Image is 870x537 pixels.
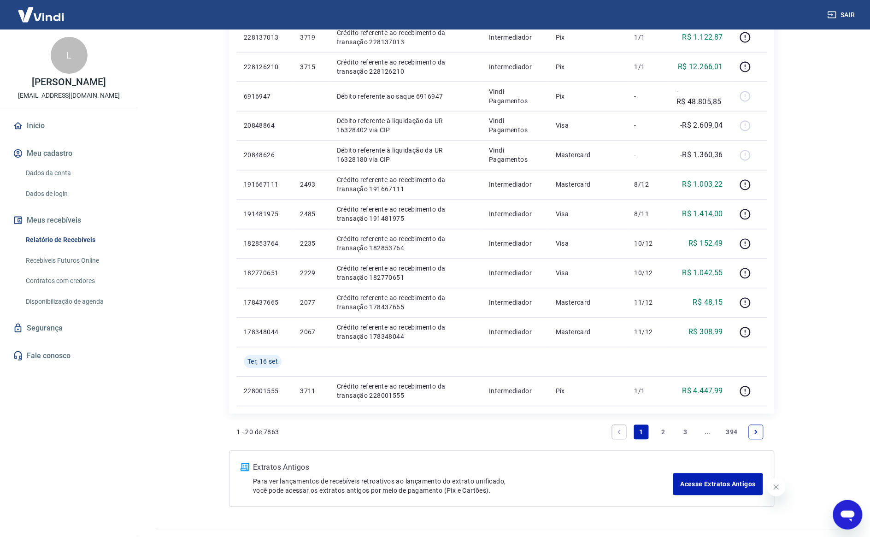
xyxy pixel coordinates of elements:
p: Visa [556,239,620,248]
p: Intermediador [489,210,541,219]
a: Page 2 [656,425,671,440]
p: Pix [556,92,620,101]
p: 20848864 [244,121,285,130]
img: ícone [241,463,249,472]
p: Débito referente ao saque 6916947 [337,92,475,101]
p: 2485 [300,210,322,219]
a: Jump forward [700,425,715,440]
img: Vindi [11,0,71,29]
a: Acesse Extratos Antigos [673,473,763,496]
p: Pix [556,387,620,396]
p: Vindi Pagamentos [489,87,541,106]
p: R$ 308,99 [689,327,723,338]
p: - [635,151,662,160]
a: Previous page [612,425,627,440]
p: 8/12 [635,180,662,189]
p: 2493 [300,180,322,189]
p: -R$ 48.805,85 [676,85,723,107]
p: 1/1 [635,387,662,396]
p: Crédito referente ao recebimento da transação 228137013 [337,28,475,47]
p: Crédito referente ao recebimento da transação 228001555 [337,382,475,401]
p: R$ 4.447,99 [682,386,723,397]
p: Crédito referente ao recebimento da transação 228126210 [337,58,475,76]
p: Intermediador [489,269,541,278]
p: Vindi Pagamentos [489,146,541,165]
iframe: Botão para abrir a janela de mensagens [833,500,863,530]
p: 182853764 [244,239,285,248]
p: Intermediador [489,239,541,248]
p: 10/12 [635,269,662,278]
p: - [635,92,662,101]
p: 3715 [300,62,322,71]
p: Pix [556,62,620,71]
p: 178437665 [244,298,285,307]
p: Extratos Antigos [253,462,673,473]
p: Crédito referente ao recebimento da transação 191481975 [337,205,475,224]
span: Olá! Precisa de ajuda? [6,6,77,14]
p: Pix [556,33,620,42]
a: Dados da conta [22,164,127,183]
p: Mastercard [556,298,620,307]
p: 182770651 [244,269,285,278]
a: Page 394 [723,425,741,440]
a: Disponibilização de agenda [22,292,127,311]
button: Meu cadastro [11,143,127,164]
p: Crédito referente ao recebimento da transação 178437665 [337,294,475,312]
iframe: Fechar mensagem [767,478,786,496]
a: Fale conosco [11,346,127,366]
p: 191667111 [244,180,285,189]
p: Mastercard [556,180,620,189]
span: Ter, 16 set [247,357,278,366]
a: Relatório de Recebíveis [22,230,127,249]
p: 1/1 [635,62,662,71]
a: Segurança [11,318,127,338]
p: Crédito referente ao recebimento da transação 182853764 [337,235,475,253]
p: 3711 [300,387,322,396]
p: [EMAIL_ADDRESS][DOMAIN_NAME] [18,91,120,100]
button: Meus recebíveis [11,210,127,230]
p: -R$ 2.609,04 [680,120,723,131]
a: Page 3 [678,425,693,440]
p: Crédito referente ao recebimento da transação 178348044 [337,323,475,342]
p: 20848626 [244,151,285,160]
p: 228137013 [244,33,285,42]
p: 10/12 [635,239,662,248]
p: Débito referente à liquidação da UR 16328402 via CIP [337,117,475,135]
p: Crédito referente ao recebimento da transação 182770651 [337,264,475,283]
p: R$ 1.003,22 [682,179,723,190]
p: Visa [556,121,620,130]
p: Intermediador [489,62,541,71]
p: 178348044 [244,328,285,337]
p: 1 - 20 de 7863 [236,428,279,437]
p: 228001555 [244,387,285,396]
ul: Pagination [608,421,767,443]
p: Intermediador [489,298,541,307]
p: Intermediador [489,387,541,396]
a: Contratos com credores [22,271,127,290]
p: Intermediador [489,33,541,42]
p: 11/12 [635,298,662,307]
p: Mastercard [556,328,620,337]
p: 2229 [300,269,322,278]
p: -R$ 1.360,36 [680,150,723,161]
p: Visa [556,269,620,278]
p: 3719 [300,33,322,42]
p: 11/12 [635,328,662,337]
p: R$ 1.042,55 [682,268,723,279]
p: 1/1 [635,33,662,42]
p: 8/11 [635,210,662,219]
p: Débito referente à liquidação da UR 16328180 via CIP [337,146,475,165]
p: 2067 [300,328,322,337]
p: Crédito referente ao recebimento da transação 191667111 [337,176,475,194]
p: 191481975 [244,210,285,219]
a: Next page [749,425,764,440]
p: Mastercard [556,151,620,160]
p: 2235 [300,239,322,248]
p: 228126210 [244,62,285,71]
p: Intermediador [489,328,541,337]
p: R$ 152,49 [689,238,723,249]
div: L [51,37,88,74]
p: Vindi Pagamentos [489,117,541,135]
p: [PERSON_NAME] [32,77,106,87]
a: Dados de login [22,184,127,203]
